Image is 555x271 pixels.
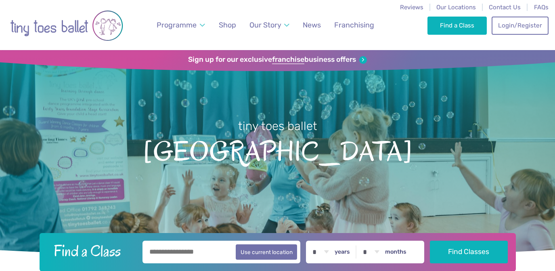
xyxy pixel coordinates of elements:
[335,248,350,256] label: years
[492,17,548,34] a: Login/Register
[334,21,374,29] span: Franchising
[427,17,487,34] a: Find a Class
[157,21,197,29] span: Programme
[47,241,137,261] h2: Find a Class
[400,4,423,11] a: Reviews
[238,119,317,133] small: tiny toes ballet
[385,248,406,256] label: months
[215,16,240,34] a: Shop
[10,5,123,46] img: tiny toes ballet
[303,21,321,29] span: News
[299,16,325,34] a: News
[219,21,236,29] span: Shop
[430,241,508,263] button: Find Classes
[436,4,476,11] a: Our Locations
[14,134,541,167] span: [GEOGRAPHIC_DATA]
[249,21,281,29] span: Our Story
[153,16,209,34] a: Programme
[246,16,293,34] a: Our Story
[489,4,521,11] a: Contact Us
[331,16,378,34] a: Franchising
[272,55,304,64] strong: franchise
[236,244,297,260] button: Use current location
[534,4,549,11] a: FAQs
[188,55,367,64] a: Sign up for our exclusivefranchisebusiness offers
